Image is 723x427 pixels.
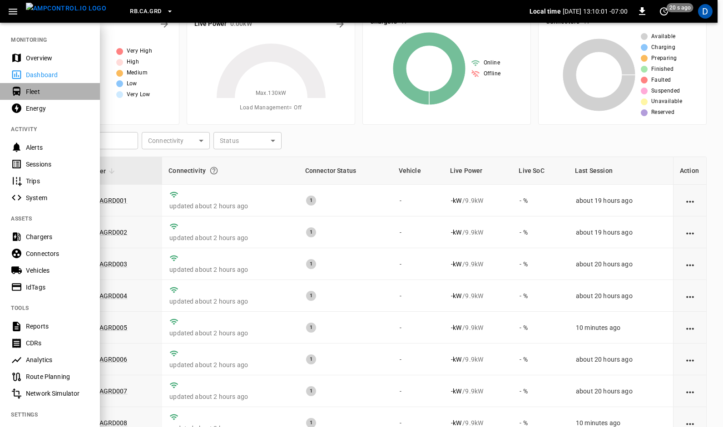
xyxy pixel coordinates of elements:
div: Vehicles [26,266,89,275]
div: Sessions [26,160,89,169]
div: Network Simulator [26,389,89,398]
div: Overview [26,54,89,63]
div: Energy [26,104,89,113]
p: [DATE] 13:10:01 -07:00 [563,7,628,16]
div: System [26,193,89,202]
div: Route Planning [26,372,89,381]
div: Alerts [26,143,89,152]
div: Connectors [26,249,89,258]
img: ampcontrol.io logo [26,3,106,14]
div: profile-icon [698,4,713,19]
span: 20 s ago [667,3,693,12]
span: RB.CA.GRD [130,6,161,17]
div: Dashboard [26,70,89,79]
div: IdTags [26,283,89,292]
div: Chargers [26,232,89,241]
div: Fleet [26,87,89,96]
div: Analytics [26,355,89,364]
div: Reports [26,322,89,331]
div: Trips [26,177,89,186]
p: Local time [530,7,561,16]
div: CDRs [26,339,89,348]
button: set refresh interval [657,4,671,19]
